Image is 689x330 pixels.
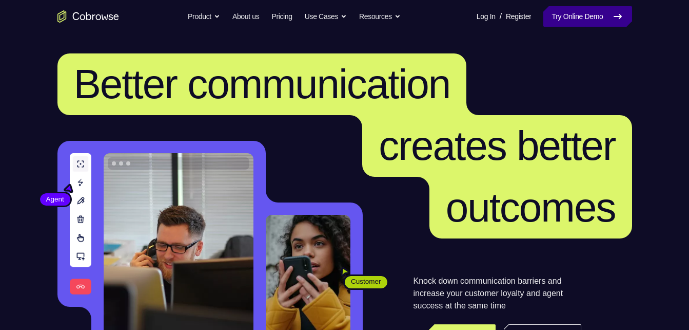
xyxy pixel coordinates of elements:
[414,275,581,312] p: Knock down communication barriers and increase your customer loyalty and agent success at the sam...
[477,6,496,27] a: Log In
[232,6,259,27] a: About us
[506,6,531,27] a: Register
[359,6,401,27] button: Resources
[543,6,632,27] a: Try Online Demo
[379,123,615,169] span: creates better
[500,10,502,23] span: /
[305,6,347,27] button: Use Cases
[74,61,450,107] span: Better communication
[271,6,292,27] a: Pricing
[57,10,119,23] a: Go to the home page
[446,185,616,230] span: outcomes
[188,6,220,27] button: Product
